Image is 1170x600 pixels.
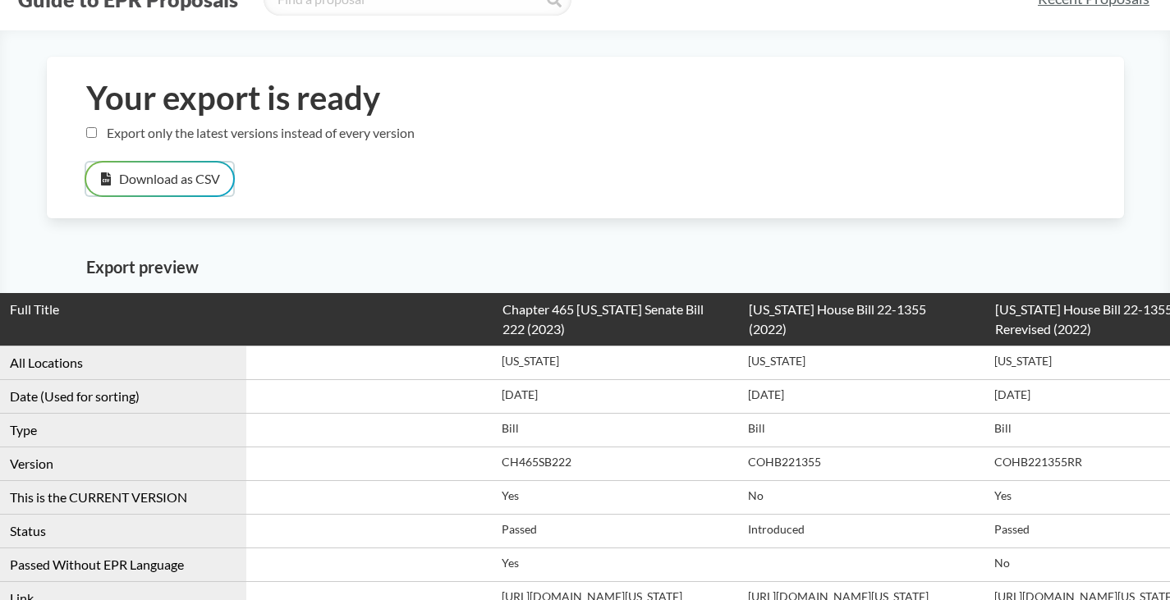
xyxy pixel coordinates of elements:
td: Introduced [739,514,985,547]
h2: Export preview [86,258,1124,277]
td: Bill [493,413,739,447]
td: Passed [493,514,739,547]
h2: Your export is ready [86,80,1085,117]
td: Yes [493,547,739,581]
input: Export only the latest versions instead of every version [86,127,97,138]
td: Bill [739,413,985,447]
td: COHB221355 [739,447,985,480]
td: [US_STATE] [493,346,739,379]
a: Download as CSV [86,163,253,205]
label: Export only the latest versions instead of every version [86,125,415,140]
td: Yes [493,480,739,514]
td: [US_STATE] [739,346,985,379]
button: Download as CSV [86,163,233,195]
td: [DATE] [739,379,985,413]
td: [DATE] [493,379,739,413]
td: CH465SB222 [493,447,739,480]
td: Chapter 465 [US_STATE] Senate Bill 222 (2023) [493,293,739,346]
td: [US_STATE] House Bill 22-1355 (2022) [739,293,985,346]
td: No [739,480,985,514]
